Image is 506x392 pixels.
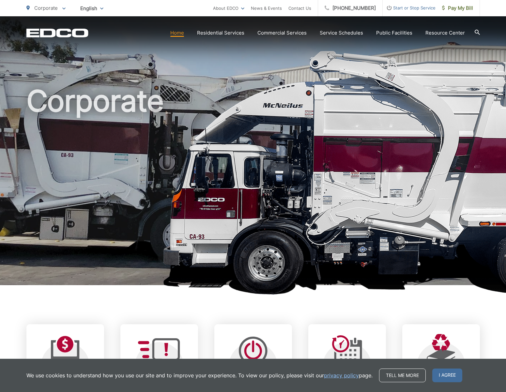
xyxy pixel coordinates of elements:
a: privacy policy [324,371,359,379]
a: Public Facilities [376,29,412,37]
span: Pay My Bill [442,4,473,12]
a: Tell me more [379,369,426,382]
a: Home [170,29,184,37]
a: About EDCO [213,4,244,12]
p: We use cookies to understand how you use our site and to improve your experience. To view our pol... [26,371,373,379]
a: EDCD logo. Return to the homepage. [26,28,88,37]
a: Residential Services [197,29,244,37]
span: Corporate [34,5,58,11]
a: Commercial Services [257,29,307,37]
span: I agree [432,369,462,382]
a: News & Events [251,4,282,12]
a: Contact Us [288,4,311,12]
h1: Corporate [26,85,480,291]
a: Service Schedules [320,29,363,37]
span: English [75,3,108,14]
a: Resource Center [425,29,465,37]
